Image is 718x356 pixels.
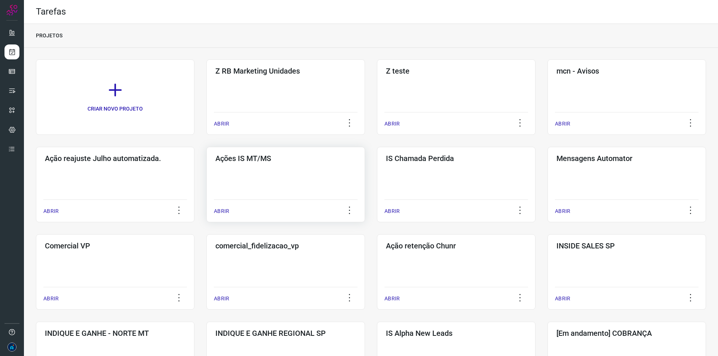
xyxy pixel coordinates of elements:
[7,343,16,352] img: f302904a67d38d0517bf933494acca5c.png
[214,295,229,303] p: ABRIR
[215,66,356,75] h3: Z RB Marketing Unidades
[556,66,697,75] h3: mcn - Avisos
[386,154,527,163] h3: IS Chamada Perdida
[386,66,527,75] h3: Z teste
[384,120,400,128] p: ABRIR
[36,6,66,17] h2: Tarefas
[215,329,356,338] h3: INDIQUE E GANHE REGIONAL SP
[88,105,143,113] p: CRIAR NOVO PROJETO
[43,295,59,303] p: ABRIR
[386,241,527,250] h3: Ação retenção Chunr
[384,295,400,303] p: ABRIR
[43,207,59,215] p: ABRIR
[384,207,400,215] p: ABRIR
[215,154,356,163] h3: Ações IS MT/MS
[215,241,356,250] h3: comercial_fidelizacao_vp
[556,154,697,163] h3: Mensagens Automator
[556,241,697,250] h3: INSIDE SALES SP
[555,120,570,128] p: ABRIR
[214,120,229,128] p: ABRIR
[6,4,18,16] img: Logo
[214,207,229,215] p: ABRIR
[45,329,185,338] h3: INDIQUE E GANHE - NORTE MT
[386,329,527,338] h3: IS Alpha New Leads
[556,329,697,338] h3: [Em andamento] COBRANÇA
[36,32,62,40] p: PROJETOS
[45,154,185,163] h3: Ação reajuste Julho automatizada.
[45,241,185,250] h3: Comercial VP
[555,295,570,303] p: ABRIR
[555,207,570,215] p: ABRIR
